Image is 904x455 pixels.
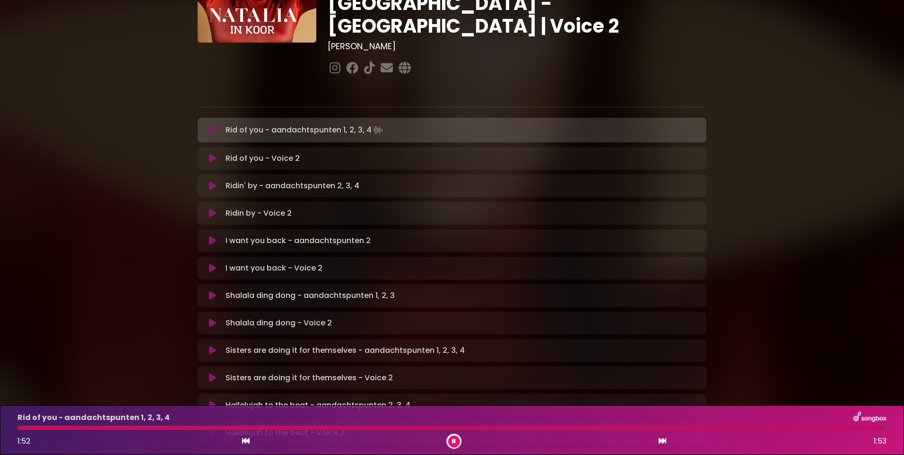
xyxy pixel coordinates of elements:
p: Shalala ding dong - Voice 2 [226,317,332,329]
img: songbox-logo-white.png [853,411,887,424]
p: Ridin' by - aandachtspunten 2, 3, 4 [226,180,359,192]
span: 1:52 [17,436,30,446]
span: 1:53 [874,436,887,447]
p: Rid of you - aandachtspunten 1, 2, 3, 4 [17,412,170,423]
p: Hallelujah to the beat - aandachtspunten 2, 3, 4 [226,400,410,411]
p: I want you back - Voice 2 [226,262,322,274]
p: Sisters are doing it for themselves - aandachtspunten 1, 2, 3, 4 [226,345,465,356]
p: Shalala ding dong - aandachtspunten 1, 2, 3 [226,290,395,301]
p: Rid of you - Voice 2 [226,153,300,164]
h3: [PERSON_NAME] [328,41,706,52]
p: Sisters are doing it for themselves - Voice 2 [226,372,393,384]
p: I want you back - aandachtspunten 2 [226,235,371,246]
p: Ridin by - Voice 2 [226,208,292,219]
img: waveform4.gif [372,123,385,137]
p: Rid of you - aandachtspunten 1, 2, 3, 4 [226,123,385,137]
